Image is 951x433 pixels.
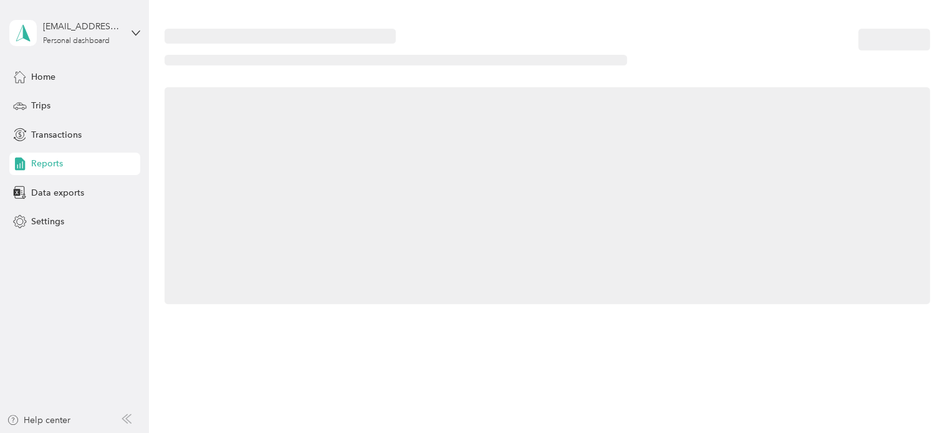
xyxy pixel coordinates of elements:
[31,186,84,199] span: Data exports
[31,99,50,112] span: Trips
[31,215,64,228] span: Settings
[31,157,63,170] span: Reports
[43,20,121,33] div: [EMAIL_ADDRESS][DOMAIN_NAME]
[43,37,110,45] div: Personal dashboard
[881,363,951,433] iframe: Everlance-gr Chat Button Frame
[31,128,82,141] span: Transactions
[31,70,55,83] span: Home
[7,414,70,427] button: Help center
